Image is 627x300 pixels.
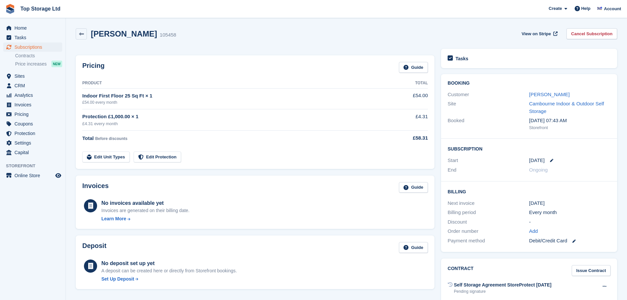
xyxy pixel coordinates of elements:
span: Create [549,5,562,12]
div: Indoor First Floor 25 Sq Ft × 1 [82,92,382,100]
span: Total [82,135,94,141]
span: Analytics [14,91,54,100]
a: [PERSON_NAME] [529,92,570,97]
a: Preview store [54,172,62,179]
span: Home [14,23,54,33]
h2: Tasks [456,56,468,62]
div: Protection £1,000.00 × 1 [82,113,382,121]
div: - [529,218,611,226]
span: Tasks [14,33,54,42]
a: menu [3,23,62,33]
div: Customer [448,91,529,98]
a: menu [3,171,62,180]
a: View on Stripe [519,28,559,39]
th: Product [82,78,382,89]
span: View on Stripe [522,31,551,37]
h2: Subscription [448,145,611,152]
a: menu [3,42,62,52]
a: menu [3,119,62,128]
img: stora-icon-8386f47178a22dfd0bd8f6a31ec36ba5ce8667c1dd55bd0f319d3a0aa187defe.svg [5,4,15,14]
h2: Pricing [82,62,105,73]
a: menu [3,138,62,148]
div: Start [448,157,529,164]
div: End [448,166,529,174]
a: Contracts [15,53,62,59]
span: Storefront [6,163,65,169]
div: Discount [448,218,529,226]
a: menu [3,100,62,109]
span: Before discounts [95,136,127,141]
div: Set Up Deposit [101,276,134,283]
span: Coupons [14,119,54,128]
a: menu [3,110,62,119]
span: Subscriptions [14,42,54,52]
a: Learn More [101,215,190,222]
a: menu [3,81,62,90]
p: A deposit can be created here or directly from Storefront bookings. [101,267,237,274]
span: Capital [14,148,54,157]
div: [DATE] 07:43 AM [529,117,611,124]
h2: [PERSON_NAME] [91,29,157,38]
span: Online Store [14,171,54,180]
a: Cancel Subscription [566,28,617,39]
a: menu [3,71,62,81]
a: Edit Unit Types [82,151,130,162]
div: Learn More [101,215,126,222]
span: Sites [14,71,54,81]
time: 2025-09-06 00:00:00 UTC [529,157,545,164]
span: CRM [14,81,54,90]
div: Debit/Credit Card [529,237,611,245]
span: Help [581,5,590,12]
div: Invoices are generated on their billing date. [101,207,190,214]
a: Guide [399,182,428,193]
div: Site [448,100,529,115]
img: Sam Topham [596,5,603,12]
div: £4.31 every month [82,121,382,127]
h2: Deposit [82,242,106,253]
span: Invoices [14,100,54,109]
div: Billing period [448,209,529,216]
a: Edit Protection [134,151,181,162]
a: Guide [399,62,428,73]
div: Pending signature [454,288,551,294]
h2: Invoices [82,182,109,193]
div: NEW [51,61,62,67]
h2: Billing [448,188,611,195]
th: Total [382,78,428,89]
div: Every month [529,209,611,216]
a: menu [3,148,62,157]
div: 105458 [160,31,176,39]
td: £4.31 [382,109,428,131]
a: Set Up Deposit [101,276,237,283]
div: Booked [448,117,529,131]
span: Account [604,6,621,12]
div: Next invoice [448,200,529,207]
a: Add [529,228,538,235]
div: Self Storage Agreement StoreProtect [DATE] [454,282,551,288]
div: Order number [448,228,529,235]
td: £54.00 [382,88,428,109]
div: Storefront [529,124,611,131]
a: Guide [399,242,428,253]
h2: Booking [448,81,611,86]
div: £58.31 [382,134,428,142]
span: Price increases [15,61,47,67]
div: [DATE] [529,200,611,207]
span: Ongoing [529,167,548,173]
div: Payment method [448,237,529,245]
h2: Contract [448,265,474,276]
div: No invoices available yet [101,199,190,207]
span: Protection [14,129,54,138]
a: Issue Contract [572,265,611,276]
a: Price increases NEW [15,60,62,68]
a: menu [3,33,62,42]
a: menu [3,91,62,100]
span: Settings [14,138,54,148]
a: Cambourne Indoor & Outdoor Self Storage [529,101,604,114]
span: Pricing [14,110,54,119]
div: No deposit set up yet [101,259,237,267]
a: menu [3,129,62,138]
div: £54.00 every month [82,99,382,105]
a: Top Storage Ltd [18,3,63,14]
